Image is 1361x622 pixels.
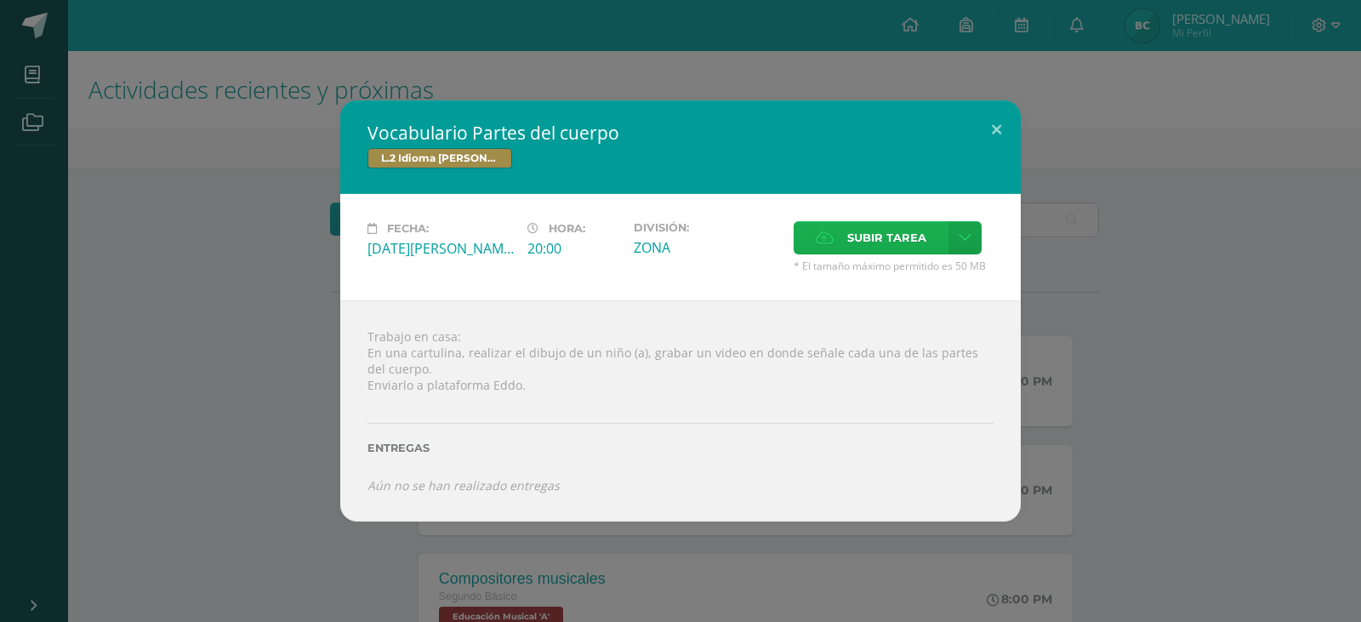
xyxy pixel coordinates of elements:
h2: Vocabulario Partes del cuerpo [367,121,994,145]
div: Trabajo en casa: En una cartulina, realizar el dibujo de un niño (a), grabar un video en donde se... [340,300,1021,521]
span: Subir tarea [847,222,926,254]
button: Close (Esc) [972,100,1021,158]
div: ZONA [634,238,780,257]
div: 20:00 [527,239,620,258]
span: L.2 Idioma [PERSON_NAME] [367,148,512,168]
label: División: [634,221,780,234]
span: Hora: [549,222,585,235]
span: Fecha: [387,222,429,235]
i: Aún no se han realizado entregas [367,477,560,494]
label: Entregas [367,442,994,454]
div: [DATE][PERSON_NAME] [367,239,514,258]
span: * El tamaño máximo permitido es 50 MB [794,259,994,273]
